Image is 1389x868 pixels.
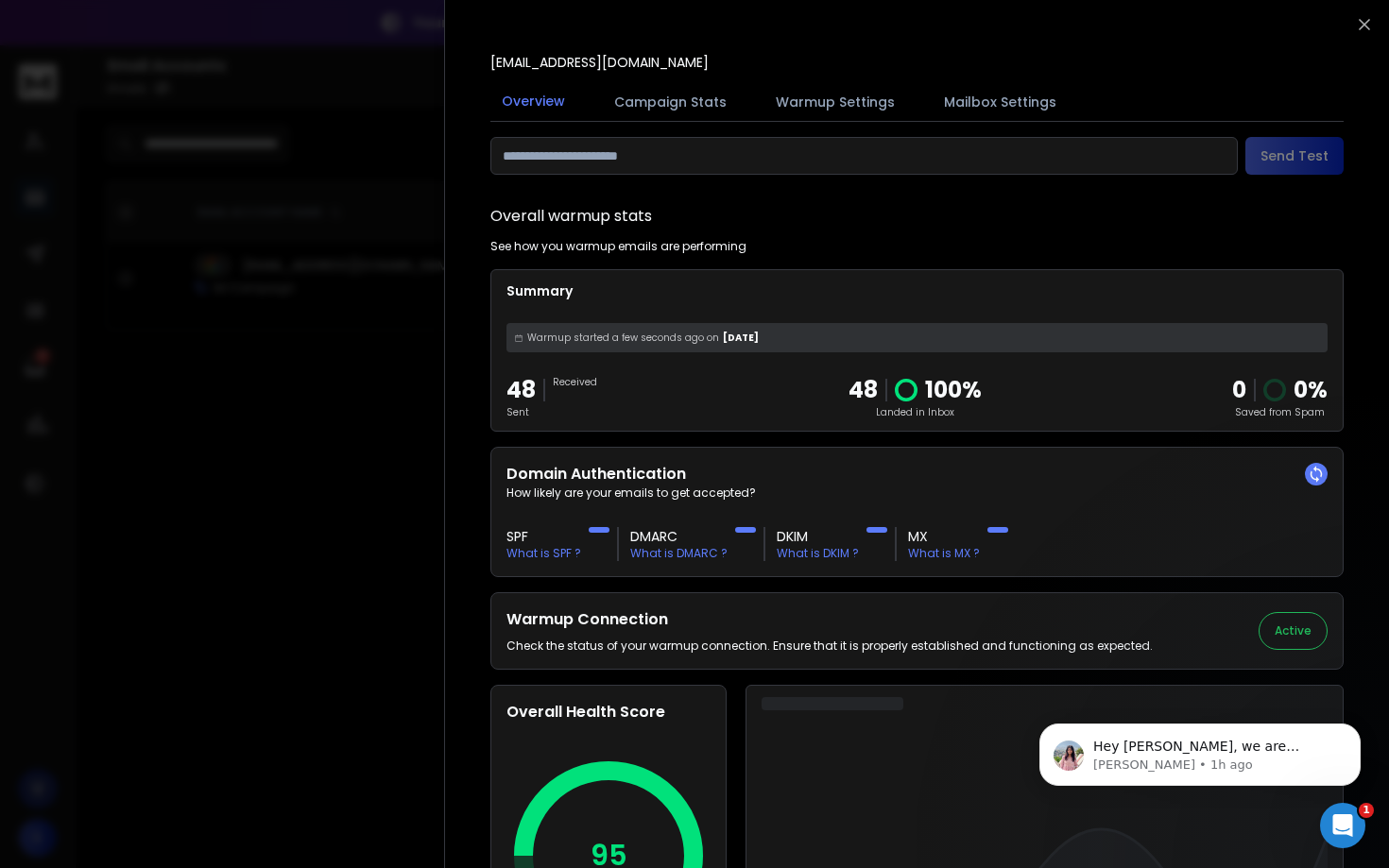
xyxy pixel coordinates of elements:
[506,638,1153,654] p: Check the status of your warmup connection. Ensure that it is properly established and functionin...
[506,281,1328,300] p: Summary
[506,463,1328,485] h2: Domain Authentication
[506,701,711,723] h2: Overall Health Score
[506,485,1328,501] p: How likely are your emails to get accepted?
[908,527,980,546] h3: MX
[506,546,581,561] p: What is SPF ?
[1232,374,1246,405] strong: 0
[849,375,878,405] p: 48
[490,53,709,72] p: [EMAIL_ADDRESS][DOMAIN_NAME]
[630,527,728,546] h3: DMARC
[777,546,859,561] p: What is DKIM ?
[506,527,581,546] h3: SPF
[933,81,1068,123] button: Mailbox Settings
[1232,405,1328,419] p: Saved from Spam
[1294,375,1328,405] p: 0 %
[553,375,597,389] p: Received
[506,608,1153,631] h2: Warmup Connection
[1320,803,1365,848] iframe: Intercom live chat
[764,81,906,123] button: Warmup Settings
[490,205,652,228] h1: Overall warmup stats
[527,331,719,345] span: Warmup started a few seconds ago on
[1359,803,1374,818] span: 1
[603,81,738,123] button: Campaign Stats
[1259,612,1328,650] button: Active
[506,375,536,405] p: 48
[630,546,728,561] p: What is DMARC ?
[908,546,980,561] p: What is MX ?
[1011,684,1389,817] iframe: Intercom notifications message
[849,405,982,419] p: Landed in Inbox
[490,239,746,254] p: See how you warmup emails are performing
[506,323,1328,352] div: [DATE]
[506,405,536,419] p: Sent
[490,80,576,124] button: Overview
[925,375,982,405] p: 100 %
[777,527,859,546] h3: DKIM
